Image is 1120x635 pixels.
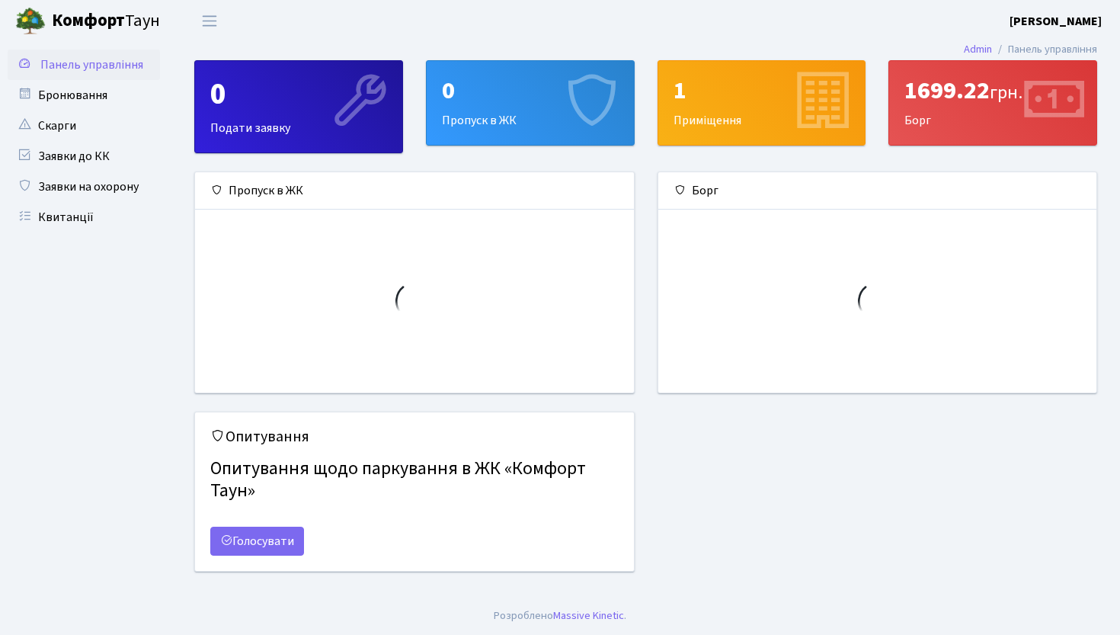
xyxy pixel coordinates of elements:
[210,428,619,446] h5: Опитування
[964,41,992,57] a: Admin
[1010,13,1102,30] b: [PERSON_NAME]
[210,527,304,556] a: Голосувати
[52,8,125,33] b: Комфорт
[941,34,1120,66] nav: breadcrumb
[210,452,619,508] h4: Опитування щодо паркування в ЖК «Комфорт Таун»
[8,80,160,111] a: Бронювання
[658,61,866,145] div: Приміщення
[674,76,850,105] div: 1
[494,608,626,624] div: .
[8,172,160,202] a: Заявки на охорону
[210,76,387,113] div: 0
[494,608,553,624] a: Розроблено
[990,79,1022,106] span: грн.
[52,8,160,34] span: Таун
[194,60,403,153] a: 0Подати заявку
[992,41,1097,58] li: Панель управління
[8,141,160,172] a: Заявки до КК
[426,60,635,146] a: 0Пропуск в ЖК
[442,76,619,105] div: 0
[8,50,160,80] a: Панель управління
[195,61,402,152] div: Подати заявку
[1010,12,1102,30] a: [PERSON_NAME]
[889,61,1096,145] div: Борг
[40,56,143,73] span: Панель управління
[904,76,1081,105] div: 1699.22
[195,172,634,210] div: Пропуск в ЖК
[658,60,866,146] a: 1Приміщення
[658,172,1097,210] div: Борг
[8,202,160,233] a: Квитанції
[15,6,46,37] img: logo.png
[190,8,229,34] button: Переключити навігацію
[553,608,624,624] a: Massive Kinetic
[8,111,160,141] a: Скарги
[427,61,634,145] div: Пропуск в ЖК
